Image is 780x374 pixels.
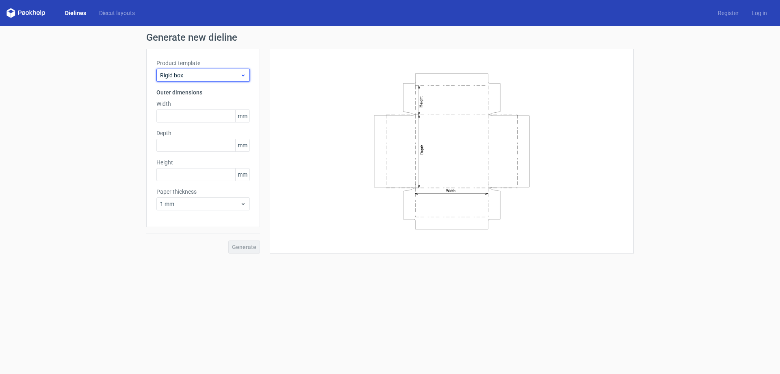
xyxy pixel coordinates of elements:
a: Register [711,9,745,17]
span: mm [235,139,249,151]
label: Depth [156,129,250,137]
span: mm [235,110,249,122]
span: Rigid box [160,71,240,79]
label: Width [156,100,250,108]
h1: Generate new dieline [146,33,634,42]
span: 1 mm [160,200,240,208]
span: mm [235,168,249,181]
label: Height [156,158,250,166]
label: Product template [156,59,250,67]
h3: Outer dimensions [156,88,250,96]
text: Width [446,188,455,193]
a: Log in [745,9,773,17]
label: Paper thickness [156,188,250,196]
a: Diecut layouts [93,9,141,17]
text: Height [419,96,423,107]
a: Dielines [58,9,93,17]
text: Depth [420,144,424,154]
